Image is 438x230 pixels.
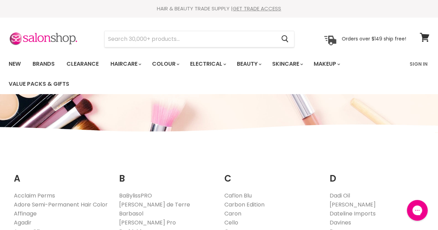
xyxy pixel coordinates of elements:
[329,210,375,218] a: Dateline Imports
[14,163,109,186] h2: A
[27,57,60,71] a: Brands
[329,201,375,209] a: [PERSON_NAME]
[329,163,424,186] h2: D
[224,163,319,186] h2: C
[3,57,26,71] a: New
[105,31,276,47] input: Search
[14,210,37,218] a: Affinage
[14,219,32,227] a: Agadir
[105,57,145,71] a: Haircare
[147,57,184,71] a: Colour
[403,197,431,223] iframe: Gorgias live chat messenger
[119,201,190,209] a: [PERSON_NAME] de Terre
[232,57,266,71] a: Beauty
[185,57,230,71] a: Electrical
[61,57,104,71] a: Clearance
[119,163,214,186] h2: B
[233,5,281,12] a: GET TRADE ACCESS
[405,57,432,71] a: Sign In
[104,31,294,47] form: Product
[224,210,241,218] a: Caron
[329,192,350,200] a: Dadi Oil
[3,54,405,94] ul: Main menu
[224,201,265,209] a: Carbon Edition
[224,192,252,200] a: Caflon Blu
[119,210,143,218] a: Barbasol
[341,36,406,42] p: Orders over $149 ship free!
[14,192,55,200] a: Acclaim Perms
[329,219,351,227] a: Davines
[3,77,74,91] a: Value Packs & Gifts
[119,192,152,200] a: BaBylissPRO
[267,57,307,71] a: Skincare
[309,57,344,71] a: Makeup
[276,31,294,47] button: Search
[119,219,176,227] a: [PERSON_NAME] Pro
[14,201,108,209] a: Adore Semi-Permanent Hair Color
[224,219,238,227] a: Cello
